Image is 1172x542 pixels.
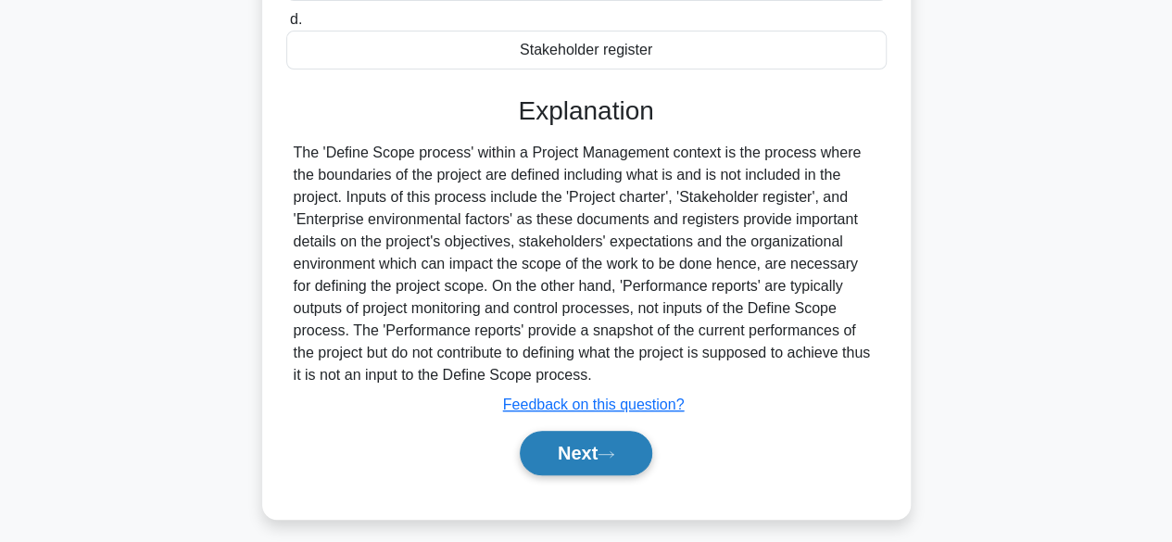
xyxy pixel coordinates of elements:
[286,31,887,69] div: Stakeholder register
[297,95,876,127] h3: Explanation
[294,142,879,386] div: The 'Define Scope process' within a Project Management context is the process where the boundarie...
[503,397,685,412] a: Feedback on this question?
[290,11,302,27] span: d.
[520,431,652,475] button: Next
